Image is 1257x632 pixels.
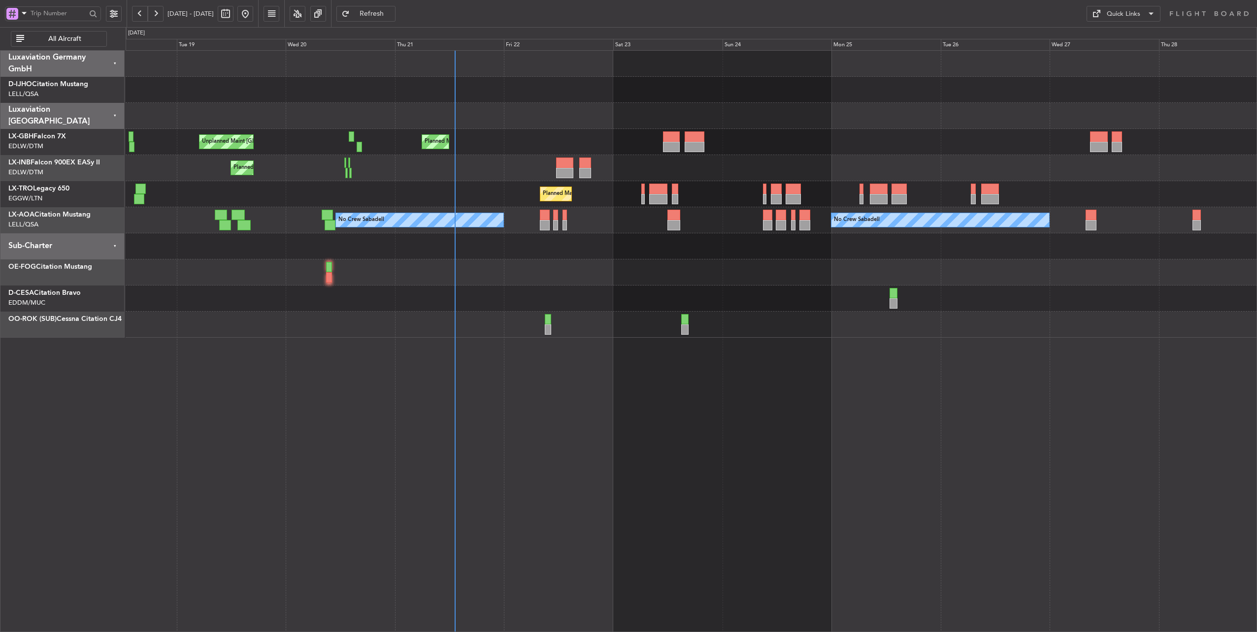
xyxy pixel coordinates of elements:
[8,211,34,218] span: LX-AOA
[8,263,36,270] span: OE-FOG
[31,6,86,21] input: Trip Number
[177,39,286,51] div: Tue 19
[128,29,145,37] div: [DATE]
[8,211,91,218] a: LX-AOACitation Mustang
[395,39,504,51] div: Thu 21
[167,9,214,18] span: [DATE] - [DATE]
[8,263,92,270] a: OE-FOGCitation Mustang
[8,316,122,322] a: OO-ROK (SUB)Cessna Citation CJ4
[286,39,395,51] div: Wed 20
[202,134,364,149] div: Unplanned Maint [GEOGRAPHIC_DATA] ([GEOGRAPHIC_DATA])
[352,10,392,17] span: Refresh
[8,90,38,98] a: LELL/QSA
[8,159,100,166] a: LX-INBFalcon 900EX EASy II
[8,289,34,296] span: D-CESA
[8,142,43,151] a: EDLW/DTM
[233,160,315,175] div: Planned Maint Geneva (Cointrin)
[8,316,57,322] span: OO-ROK (SUB)
[8,168,43,177] a: EDLW/DTM
[8,185,33,192] span: LX-TRO
[8,194,42,203] a: EGGW/LTN
[336,6,396,22] button: Refresh
[831,39,941,51] div: Mon 25
[723,39,832,51] div: Sun 24
[8,81,32,88] span: D-IJHO
[941,39,1050,51] div: Tue 26
[1107,9,1140,19] div: Quick Links
[8,159,31,166] span: LX-INB
[338,213,384,227] div: No Crew Sabadell
[834,213,880,227] div: No Crew Sabadell
[8,220,38,229] a: LELL/QSA
[8,298,45,307] a: EDDM/MUC
[1050,39,1159,51] div: Wed 27
[425,134,534,149] div: Planned Maint Nice ([GEOGRAPHIC_DATA])
[543,187,698,201] div: Planned Maint [GEOGRAPHIC_DATA] ([GEOGRAPHIC_DATA])
[8,133,66,140] a: LX-GBHFalcon 7X
[26,35,103,42] span: All Aircraft
[1087,6,1160,22] button: Quick Links
[8,185,69,192] a: LX-TROLegacy 650
[8,289,81,296] a: D-CESACitation Bravo
[11,31,107,47] button: All Aircraft
[613,39,723,51] div: Sat 23
[8,133,33,140] span: LX-GBH
[504,39,613,51] div: Fri 22
[8,81,88,88] a: D-IJHOCitation Mustang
